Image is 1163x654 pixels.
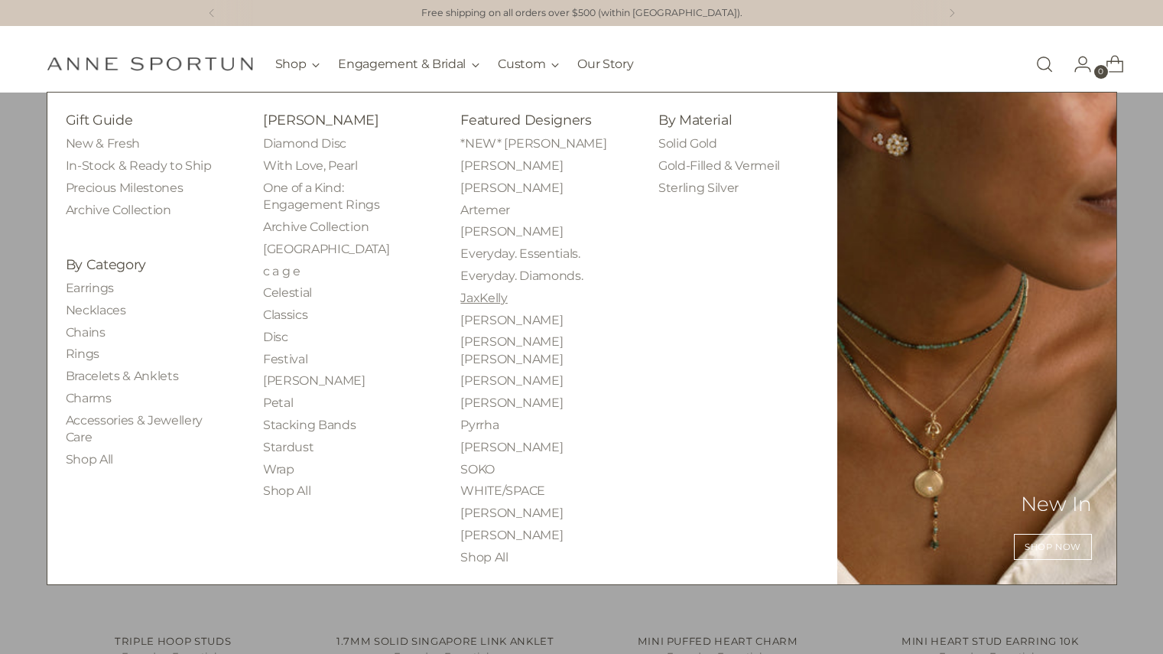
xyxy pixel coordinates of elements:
[1093,49,1124,80] a: Open cart modal
[1061,49,1092,80] a: Go to the account page
[338,47,479,81] button: Engagement & Bridal
[1029,49,1060,80] a: Open search modal
[1094,65,1108,79] span: 0
[275,47,320,81] button: Shop
[421,6,742,21] p: Free shipping on all orders over $500 (within [GEOGRAPHIC_DATA]).
[47,57,253,71] a: Anne Sportun Fine Jewellery
[498,47,559,81] button: Custom
[577,47,633,81] a: Our Story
